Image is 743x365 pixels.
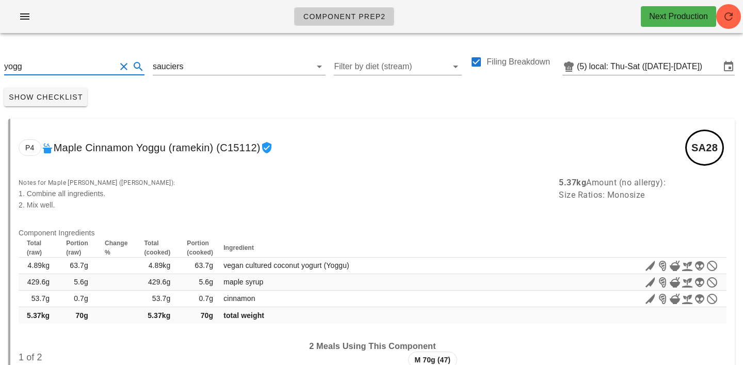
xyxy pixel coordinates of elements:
[199,278,213,286] span: 5.6g
[294,7,395,26] a: Component Prep2
[136,258,179,274] td: 4.89kg
[199,294,213,303] span: 0.7g
[19,239,58,258] th: Total (raw)
[54,139,261,156] span: Maple Cinnamon Yoggu (ramekin) (C15112)
[179,239,221,258] th: Portion (cooked)
[303,12,386,21] span: Component Prep2
[334,58,462,75] div: Filter by diet (stream)
[19,307,58,324] td: 5.37kg
[195,261,214,269] span: 63.7g
[118,60,130,73] button: Clear Search
[96,239,136,258] th: Change %
[136,291,179,307] td: 53.7g
[223,278,263,286] span: maple syrup
[649,10,708,23] div: Next Production
[223,294,255,303] span: cinnamon
[19,258,58,274] td: 4.89kg
[553,170,733,217] div: Amount (no allergy): Size Ratios: Monosize
[685,130,724,166] div: SA28
[58,274,96,291] td: 5.6g
[221,307,524,324] td: total weight
[19,352,42,362] span: 1 of 2
[58,291,96,307] td: 0.7g
[8,93,83,101] span: Show Checklist
[153,62,184,71] div: sauciers
[4,88,87,106] button: Show Checklist
[10,219,735,332] div: Component Ingredients
[19,201,55,209] span: 2. Mix well.
[487,57,550,67] label: Filing Breakdown
[577,61,589,72] div: (5)
[58,258,96,274] td: 63.7g
[221,239,524,258] th: Ingredient
[136,239,179,258] th: Total (cooked)
[179,307,221,324] td: 70g
[58,307,96,324] td: 70g
[19,179,175,186] span: Notes for Maple [PERSON_NAME] ([PERSON_NAME]):
[223,261,349,269] span: vegan cultured coconut yogurt (Yoggu)
[153,58,326,75] div: sauciers
[19,274,58,291] td: 429.6g
[19,340,726,352] h3: 2 Meals Using This Component
[58,239,96,258] th: Portion (raw)
[136,307,179,324] td: 5.37kg
[136,274,179,291] td: 429.6g
[559,178,586,187] b: 5.37kg
[19,189,105,198] span: 1. Combine all ingredients.
[19,291,58,307] td: 53.7g
[25,140,35,155] span: P4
